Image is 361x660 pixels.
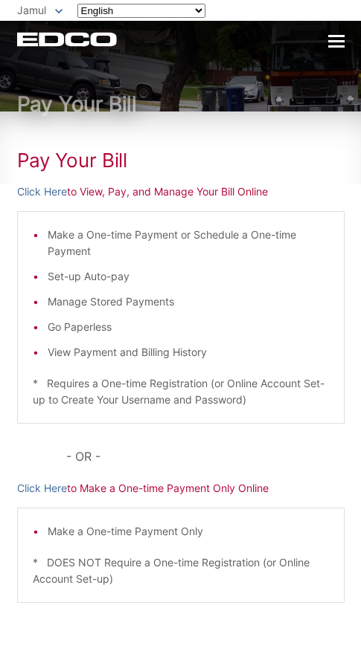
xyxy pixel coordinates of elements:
li: Manage Stored Payments [48,294,329,310]
li: Set-up Auto-pay [48,268,329,285]
a: Click Here [17,184,67,200]
p: * Requires a One-time Registration (or Online Account Set-up to Create Your Username and Password) [33,375,329,408]
p: - OR - [66,446,345,467]
select: Select a language [77,4,205,18]
a: EDCD logo. Return to the homepage. [17,32,117,47]
li: Go Paperless [48,319,329,335]
h1: Pay Your Bill [17,93,345,115]
p: to Make a One-time Payment Only Online [17,480,345,496]
p: to View, Pay, and Manage Your Bill Online [17,184,345,200]
li: View Payment and Billing History [48,344,329,360]
p: * DOES NOT Require a One-time Registration (or Online Account Set-up) [33,554,329,587]
span: Jamul [17,4,46,16]
li: Make a One-time Payment or Schedule a One-time Payment [48,227,329,259]
h1: Pay Your Bill [17,149,345,172]
a: Click Here [17,480,67,496]
li: Make a One-time Payment Only [48,523,329,540]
